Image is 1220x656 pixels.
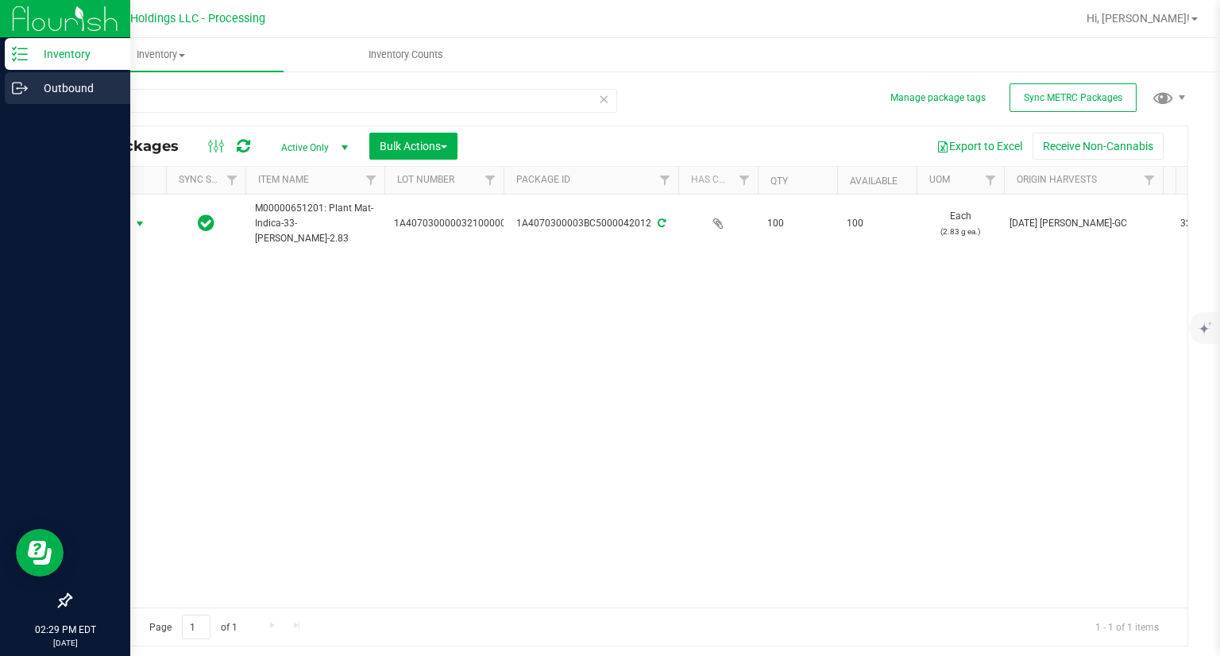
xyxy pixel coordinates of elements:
[926,209,994,239] span: Each
[850,176,898,187] a: Available
[926,224,994,239] p: (2.83 g ea.)
[130,213,150,235] span: select
[136,615,250,639] span: Page of 1
[890,91,986,105] button: Manage package tags
[501,216,681,231] div: 1A4070300003BC5000042012
[678,167,758,195] th: Has COA
[16,529,64,577] iframe: Resource center
[28,79,123,98] p: Outbound
[12,46,28,62] inline-svg: Inventory
[652,167,678,194] a: Filter
[369,133,457,160] button: Bulk Actions
[12,80,28,96] inline-svg: Outbound
[182,615,210,639] input: 1
[28,44,123,64] p: Inventory
[926,133,1033,160] button: Export to Excel
[516,174,570,185] a: Package ID
[7,637,123,649] p: [DATE]
[732,167,758,194] a: Filter
[1087,12,1190,25] span: Hi, [PERSON_NAME]!
[255,201,375,247] span: M00000651201: Plant Mat-Indica-33-[PERSON_NAME]-2.83
[1010,216,1158,231] div: Value 1: 2025-07-07 Stambaugh-GC
[1024,92,1122,103] span: Sync METRC Packages
[1137,167,1163,194] a: Filter
[284,38,529,71] a: Inventory Counts
[1017,174,1097,185] a: Origin Harvests
[397,174,454,185] a: Lot Number
[358,167,384,194] a: Filter
[70,89,617,113] input: Search Package ID, Item Name, SKU, Lot or Part Number...
[847,216,907,231] span: 100
[347,48,465,62] span: Inventory Counts
[198,212,214,234] span: In Sync
[219,167,245,194] a: Filter
[770,176,788,187] a: Qty
[380,140,447,152] span: Bulk Actions
[598,89,609,110] span: Clear
[978,167,1004,194] a: Filter
[258,174,309,185] a: Item Name
[83,137,195,155] span: All Packages
[59,12,265,25] span: Riviera Creek Holdings LLC - Processing
[394,216,528,231] span: 1A4070300000321000001177
[1083,615,1172,639] span: 1 - 1 of 1 items
[7,623,123,637] p: 02:29 PM EDT
[38,38,284,71] a: Inventory
[1033,133,1164,160] button: Receive Non-Cannabis
[655,218,666,229] span: Sync from Compliance System
[179,174,240,185] a: Sync Status
[1010,83,1137,112] button: Sync METRC Packages
[929,174,950,185] a: UOM
[477,167,504,194] a: Filter
[767,216,828,231] span: 100
[38,48,284,62] span: Inventory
